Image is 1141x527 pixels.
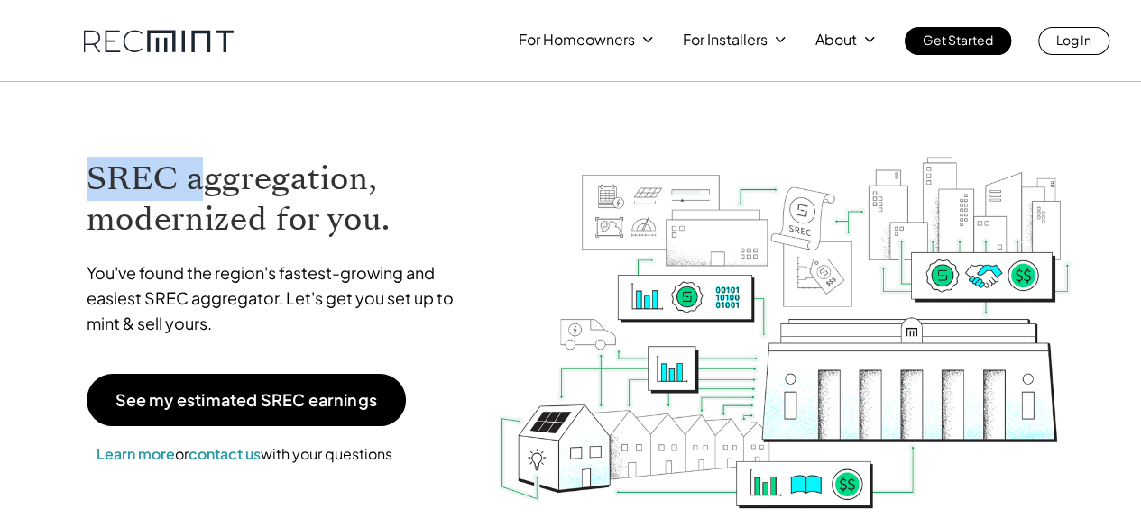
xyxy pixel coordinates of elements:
[115,392,377,408] p: See my estimated SREC earnings
[87,159,471,240] h1: SREC aggregation, modernized for you.
[87,260,471,336] p: You've found the region's fastest-growing and easiest SREC aggregator. Let's get you set up to mi...
[923,27,993,52] p: Get Started
[1038,27,1109,55] a: Log In
[497,109,1072,513] img: RECmint value cycle
[87,442,402,466] p: or with your questions
[905,27,1011,55] a: Get Started
[87,374,406,426] a: See my estimated SREC earnings
[1056,27,1091,52] p: Log In
[97,444,175,463] a: Learn more
[815,27,857,52] p: About
[189,444,261,463] a: contact us
[683,27,768,52] p: For Installers
[519,27,635,52] p: For Homeowners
